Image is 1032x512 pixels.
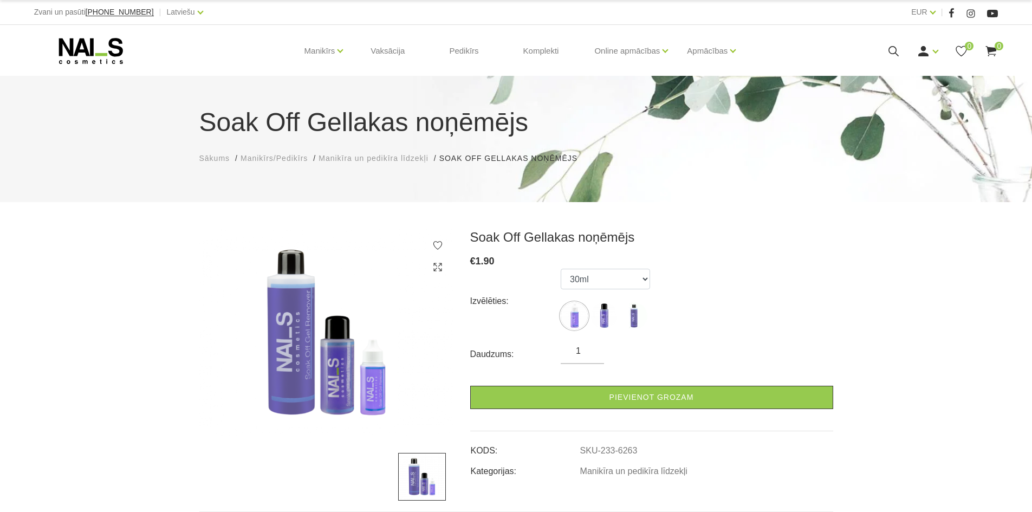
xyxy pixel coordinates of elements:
a: 0 [955,44,968,58]
a: Manikīrs [304,29,335,73]
img: ... [398,453,446,501]
li: Soak Off Gellakas noņēmējs [439,153,588,164]
img: ... [561,302,588,329]
span: Sākums [199,154,230,163]
span: Manikīrs/Pedikīrs [241,154,308,163]
td: Kategorijas: [470,457,580,478]
img: ... [620,302,647,329]
div: Zvani un pasūti [34,5,154,19]
img: ... [590,302,618,329]
div: Daudzums: [470,346,561,363]
span: € [470,256,476,267]
span: 0 [995,42,1003,50]
a: Pedikīrs [440,25,487,77]
a: EUR [911,5,927,18]
a: Komplekti [515,25,568,77]
a: Manikīrs/Pedikīrs [241,153,308,164]
a: [PHONE_NUMBER] [86,8,154,16]
a: Manikīra un pedikīra līdzekļi [319,153,429,164]
span: 0 [965,42,973,50]
a: Sākums [199,153,230,164]
td: KODS: [470,437,580,457]
a: Vaksācija [362,25,413,77]
a: Latviešu [167,5,195,18]
a: Online apmācības [594,29,660,73]
a: Apmācības [687,29,728,73]
div: Izvēlēties: [470,293,561,310]
h3: Soak Off Gellakas noņēmējs [470,229,833,245]
span: Manikīra un pedikīra līdzekļi [319,154,429,163]
span: | [941,5,943,19]
a: SKU-233-6263 [580,446,638,456]
img: ... [199,229,454,437]
a: Pievienot grozam [470,386,833,409]
a: 0 [984,44,998,58]
h1: Soak Off Gellakas noņēmējs [199,103,833,142]
span: 1.90 [476,256,495,267]
a: Manikīra un pedikīra līdzekļi [580,466,687,476]
span: | [159,5,161,19]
